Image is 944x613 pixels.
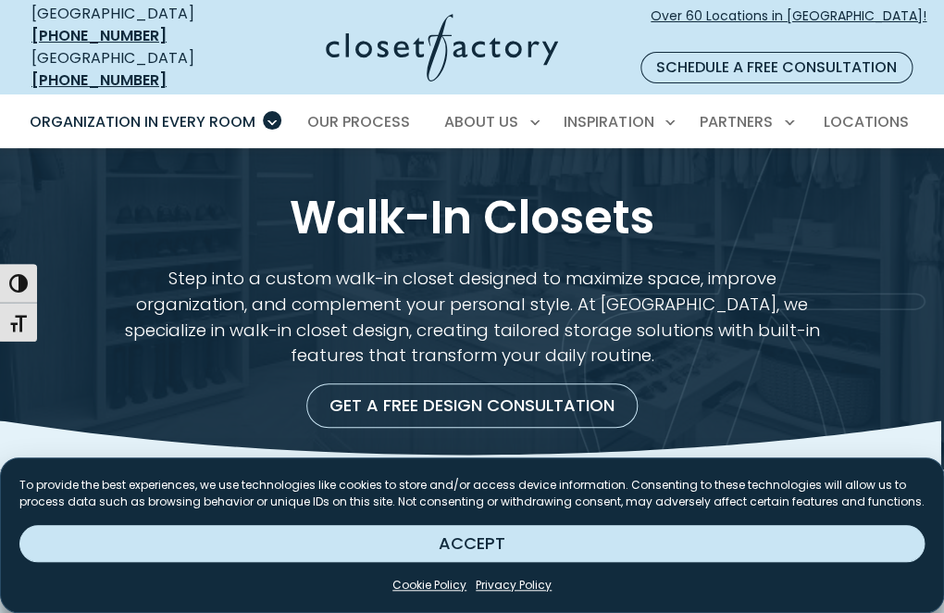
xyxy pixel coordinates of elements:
div: [GEOGRAPHIC_DATA] [31,47,233,92]
a: [PHONE_NUMBER] [31,69,167,91]
button: ACCEPT [19,525,925,562]
a: [PHONE_NUMBER] [31,25,167,46]
img: Closet Factory Logo [326,14,558,81]
a: Privacy Policy [476,577,552,594]
span: About Us [444,111,518,132]
span: Partners [700,111,773,132]
a: Schedule a Free Consultation [640,52,913,83]
span: Inspiration [564,111,653,132]
p: To provide the best experiences, we use technologies like cookies to store and/or access device i... [19,477,925,510]
a: Get a Free Design Consultation [306,383,638,428]
div: [GEOGRAPHIC_DATA] [31,3,233,47]
span: Locations [824,111,909,132]
a: Cookie Policy [392,577,466,594]
span: Organization in Every Room [30,111,255,132]
p: Step into a custom walk-in closet designed to maximize space, improve organization, and complemen... [118,266,826,369]
span: Our Process [306,111,409,132]
nav: Primary Menu [17,96,927,148]
span: Over 60 Locations in [GEOGRAPHIC_DATA]! [651,6,926,45]
h1: Walk-In Closets [44,193,900,244]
